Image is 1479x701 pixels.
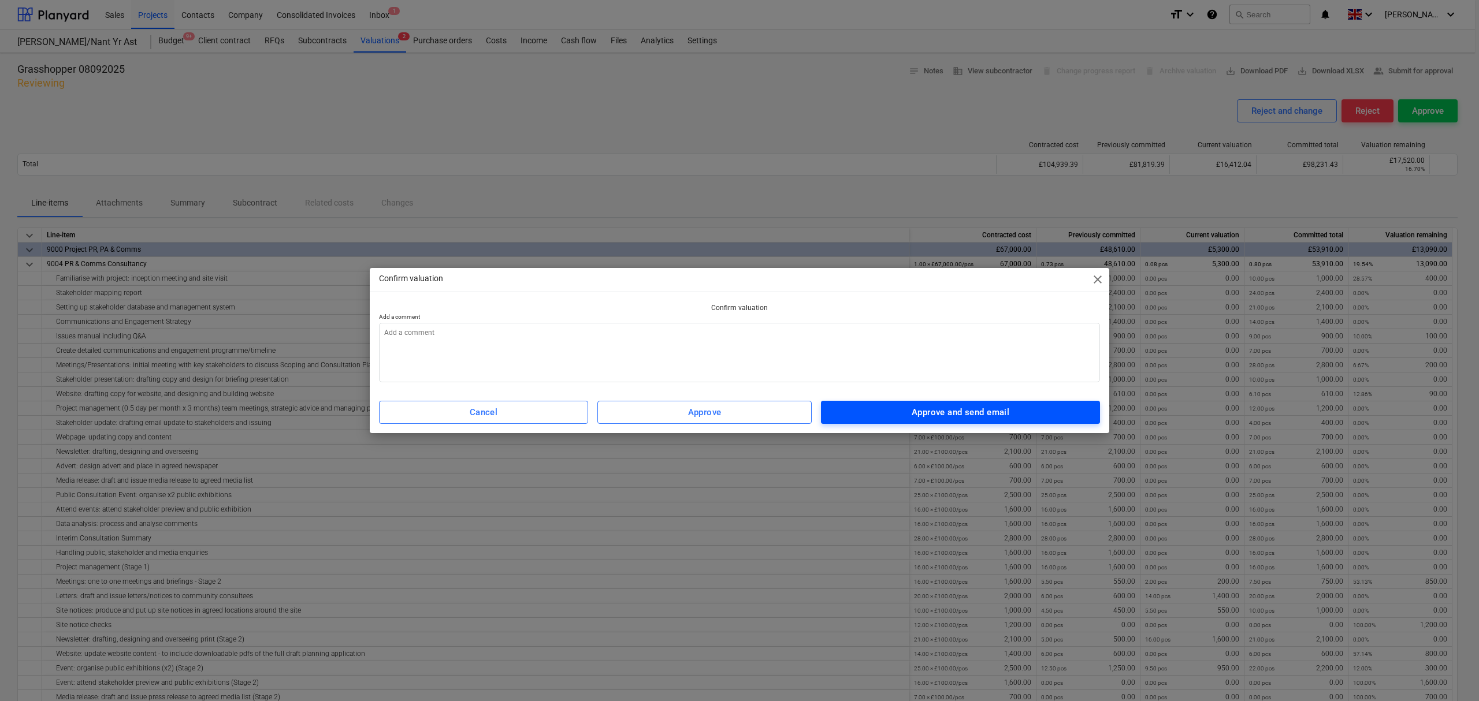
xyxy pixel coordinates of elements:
div: Approve [688,405,722,420]
div: Approve and send email [912,405,1009,420]
button: Cancel [379,401,588,424]
button: Approve [597,401,812,424]
p: Confirm valuation [379,273,443,285]
span: close [1091,273,1105,286]
p: Add a comment [379,313,1100,323]
div: Cancel [470,405,498,420]
iframe: Chat Widget [1421,646,1479,701]
button: Approve and send email [821,401,1100,424]
p: Confirm valuation [379,303,1100,313]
